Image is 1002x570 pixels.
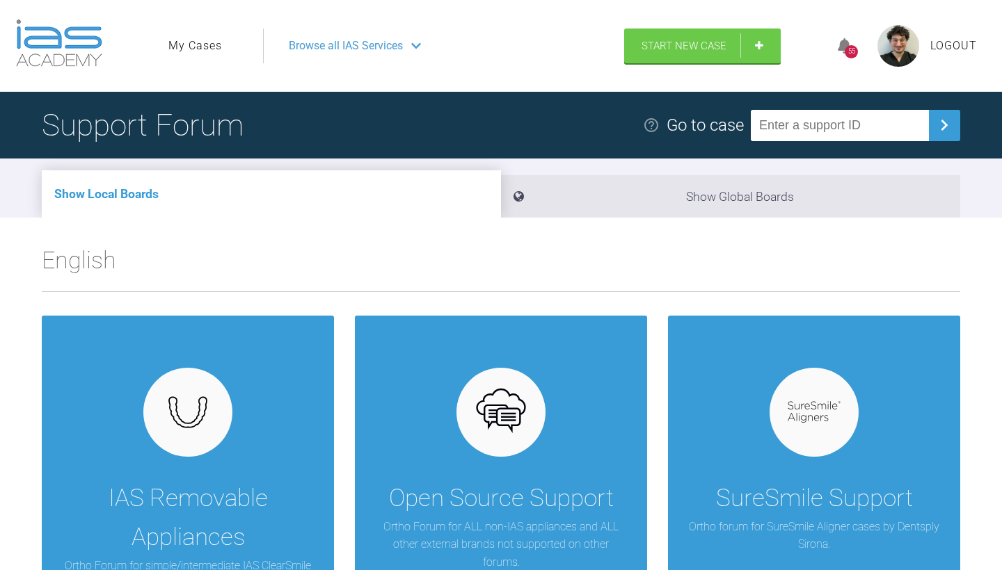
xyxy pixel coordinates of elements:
[42,241,960,291] h2: English
[389,479,614,518] div: Open Source Support
[689,518,939,553] p: Ortho forum for SureSmile Aligner cases by Dentsply Sirona.
[642,40,726,52] span: Start New Case
[643,117,660,133] img: help.e70b9f3d.svg
[63,479,313,557] div: IAS Removable Appliances
[751,110,929,141] input: Enter a support ID
[501,175,960,218] li: Show Global Boards
[930,37,977,55] a: Logout
[16,19,102,67] img: logo-light.3e3ef733.png
[716,479,913,518] div: SureSmile Support
[42,170,501,218] li: Show Local Boards
[475,385,528,439] img: opensource.6e495855.svg
[667,112,744,138] div: Go to case
[877,25,919,67] img: profile.png
[624,28,781,63] a: Start New Case
[845,45,858,58] div: 55
[788,401,841,423] img: suresmile.935bb804.svg
[161,392,215,432] img: removables.927eaa4e.svg
[42,101,244,149] h1: Support Forum
[289,37,403,55] span: Browse all IAS Services
[933,114,955,136] img: chevronRight.28bd32b0.svg
[168,37,222,55] a: My Cases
